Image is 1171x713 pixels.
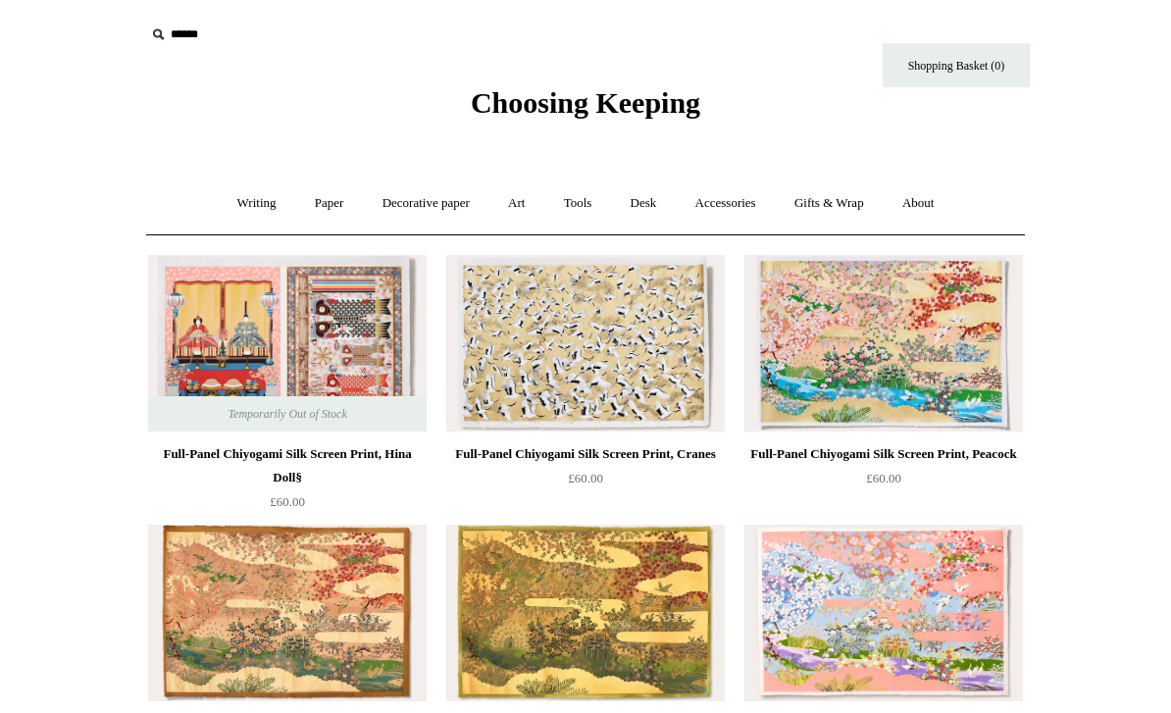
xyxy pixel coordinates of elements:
[297,178,362,229] a: Paper
[148,255,427,432] a: Full-Panel Chiyogami Silk Screen Print, Hina Doll§ Full-Panel Chiyogami Silk Screen Print, Hina D...
[451,442,720,466] div: Full-Panel Chiyogami Silk Screen Print, Cranes
[148,525,427,701] a: Full-Panel Chiyogami Silk Screen Print, Gold Peacock Full-Panel Chiyogami Silk Screen Print, Gold...
[568,471,603,485] span: £60.00
[153,442,422,489] div: Full-Panel Chiyogami Silk Screen Print, Hina Doll§
[744,255,1023,432] img: Full-Panel Chiyogami Silk Screen Print, Peacock
[777,178,882,229] a: Gifts & Wrap
[883,43,1030,87] a: Shopping Basket (0)
[744,525,1023,701] img: Full-Panel Chiyogami Silk Screen Print, Pink Peacock
[148,525,427,701] img: Full-Panel Chiyogami Silk Screen Print, Gold Peacock
[270,494,305,509] span: £60.00
[446,442,725,523] a: Full-Panel Chiyogami Silk Screen Print, Cranes £60.00
[749,442,1018,466] div: Full-Panel Chiyogami Silk Screen Print, Peacock
[365,178,487,229] a: Decorative paper
[490,178,542,229] a: Art
[471,86,700,119] span: Choosing Keeping
[148,255,427,432] img: Full-Panel Chiyogami Silk Screen Print, Hina Doll§
[446,255,725,432] img: Full-Panel Chiyogami Silk Screen Print, Cranes
[744,525,1023,701] a: Full-Panel Chiyogami Silk Screen Print, Pink Peacock Full-Panel Chiyogami Silk Screen Print, Pink...
[744,255,1023,432] a: Full-Panel Chiyogami Silk Screen Print, Peacock Full-Panel Chiyogami Silk Screen Print, Peacock
[446,525,725,701] img: Full-Panel Chiyogami Silk Screen Print, Green Peacock
[446,255,725,432] a: Full-Panel Chiyogami Silk Screen Print, Cranes Full-Panel Chiyogami Silk Screen Print, Cranes
[866,471,901,485] span: £60.00
[446,525,725,701] a: Full-Panel Chiyogami Silk Screen Print, Green Peacock Full-Panel Chiyogami Silk Screen Print, Gre...
[678,178,774,229] a: Accessories
[613,178,675,229] a: Desk
[471,102,700,116] a: Choosing Keeping
[546,178,610,229] a: Tools
[744,442,1023,523] a: Full-Panel Chiyogami Silk Screen Print, Peacock £60.00
[220,178,294,229] a: Writing
[208,396,366,432] span: Temporarily Out of Stock
[148,442,427,523] a: Full-Panel Chiyogami Silk Screen Print, Hina Doll§ £60.00
[885,178,952,229] a: About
